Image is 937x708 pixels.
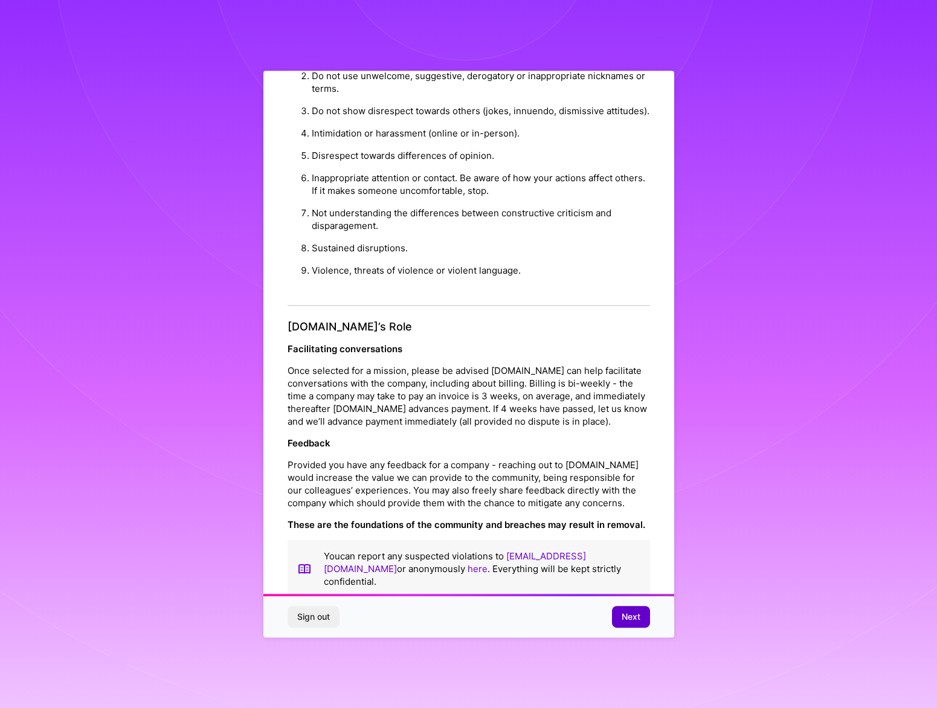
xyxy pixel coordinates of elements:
[612,606,650,628] button: Next
[468,564,488,575] a: here
[312,65,650,100] li: Do not use unwelcome, suggestive, derogatory or inappropriate nicknames or terms.
[288,344,402,355] strong: Facilitating conversations
[288,606,340,628] button: Sign out
[288,320,650,333] h4: [DOMAIN_NAME]’s Role
[312,144,650,167] li: Disrespect towards differences of opinion.
[288,365,650,428] p: Once selected for a mission, please be advised [DOMAIN_NAME] can help facilitate conversations wi...
[288,438,330,449] strong: Feedback
[312,167,650,202] li: Inappropriate attention or contact. Be aware of how your actions affect others. If it makes someo...
[324,551,586,575] a: [EMAIL_ADDRESS][DOMAIN_NAME]
[312,202,650,237] li: Not understanding the differences between constructive criticism and disparagement.
[288,520,645,531] strong: These are the foundations of the community and breaches may result in removal.
[622,611,640,623] span: Next
[288,459,650,510] p: Provided you have any feedback for a company - reaching out to [DOMAIN_NAME] would increase the v...
[312,100,650,122] li: Do not show disrespect towards others (jokes, innuendo, dismissive attitudes).
[324,550,640,588] p: You can report any suspected violations to or anonymously . Everything will be kept strictly conf...
[312,122,650,144] li: Intimidation or harassment (online or in-person).
[297,550,312,588] img: book icon
[297,611,330,623] span: Sign out
[312,259,650,282] li: Violence, threats of violence or violent language.
[312,237,650,259] li: Sustained disruptions.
